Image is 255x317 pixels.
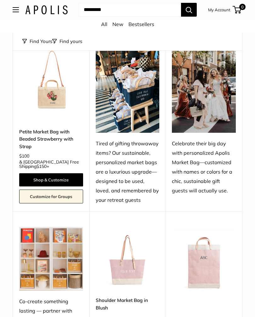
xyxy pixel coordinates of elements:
a: Shoulder Market Bag in BlushShoulder Market Bag in Blush [96,227,160,291]
a: My Account [208,6,230,14]
a: All [101,21,107,28]
a: Petite Market Bag with Beaded Strawberry with Strap [19,128,83,150]
img: Shoulder Market Bag in Blush [96,227,160,291]
img: Market Bag in Blush with Shadow Monogram [172,227,236,291]
a: Bestsellers [128,21,154,28]
a: Shop & Customize [19,174,83,187]
button: Open menu [13,8,19,13]
div: Celebrate their big day with personalized Apolis Market Bag—customized with names or colors for a... [172,139,236,196]
img: Celebrate their big day with personalized Apolis Market Bag—customized with names or colors for a... [172,48,236,133]
button: Search [181,3,197,17]
div: Tired of gifting throwaway items? Our sustainable, personalized market bags are a luxurious upgra... [96,139,160,205]
span: $100 [19,153,29,159]
button: Filter collection [52,37,82,46]
a: New [112,21,123,28]
img: Apolis [25,6,68,15]
img: Petite Market Bag with Beaded Strawberry with Strap [19,48,83,112]
a: Petite Market Bag with Beaded Strawberry with StrapPetite Market Bag with Beaded Strawberry with ... [19,48,83,112]
img: Co-create something lasting — partner with Apolis to personalize our iconic Market Bag for your n... [19,227,83,291]
a: Customize for Groups [19,190,83,204]
input: Search... [79,3,181,17]
span: $150 [37,164,47,169]
a: 0 [233,6,241,14]
span: 0 [239,4,246,10]
a: Shoulder Market Bag in Blush [96,297,160,312]
button: Find Yours [22,37,52,46]
img: Tired of gifting throwaway items? Our sustainable, personalized market bags are a luxurious upgra... [96,48,160,133]
a: Market Bag in Blush with Shadow MonogramMarket Bag in Blush with Shadow Monogram [172,227,236,291]
span: & [GEOGRAPHIC_DATA] Free Shipping + [19,160,83,169]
